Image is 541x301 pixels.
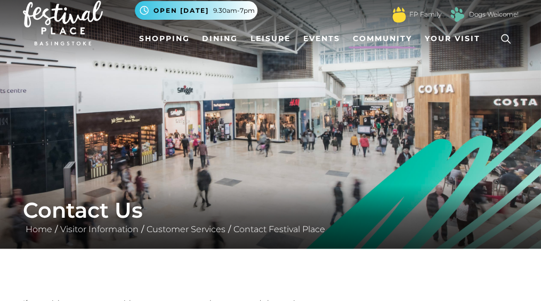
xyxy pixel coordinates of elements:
a: Home [23,224,55,234]
a: Community [349,29,416,49]
h1: Contact Us [23,197,519,223]
a: Dining [198,29,242,49]
a: Shopping [135,29,194,49]
a: Customer Services [144,224,228,234]
a: Your Visit [421,29,490,49]
a: Contact Festival Place [231,224,328,234]
button: Open [DATE] 9.30am-7pm [135,1,257,20]
a: Visitor Information [58,224,141,234]
a: Leisure [246,29,295,49]
img: Festival Place Logo [23,1,103,45]
span: 9.30am-7pm [213,6,255,15]
span: Your Visit [425,33,480,44]
a: Events [299,29,344,49]
a: FP Family [409,10,441,19]
div: / / / [15,197,527,236]
a: Dogs Welcome! [469,10,519,19]
span: Open [DATE] [154,6,209,15]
